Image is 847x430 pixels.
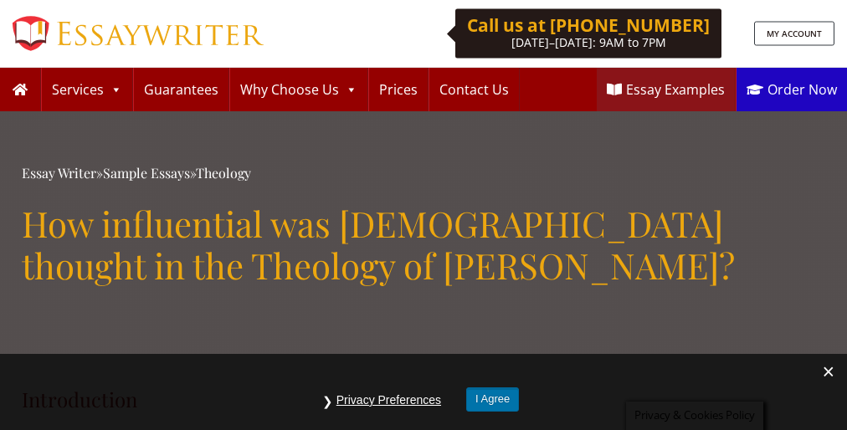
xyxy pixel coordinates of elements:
[429,68,519,111] a: Contact Us
[134,68,228,111] a: Guarantees
[597,68,735,111] a: Essay Examples
[103,164,190,182] a: Sample Essays
[328,387,449,413] button: Privacy Preferences
[754,22,834,46] a: MY ACCOUNT
[467,13,710,37] b: Call us at [PHONE_NUMBER]
[369,68,428,111] a: Prices
[196,164,251,182] a: Theology
[466,387,519,412] button: I Agree
[22,202,825,287] h1: How influential was [DEMOGRAPHIC_DATA] thought in the Theology of [PERSON_NAME]?
[737,68,847,111] a: Order Now
[511,34,666,50] span: [DATE]–[DATE]: 9AM to 7PM
[42,68,132,111] a: Services
[22,164,96,182] a: Essay Writer
[230,68,367,111] a: Why Choose Us
[22,161,825,186] div: » »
